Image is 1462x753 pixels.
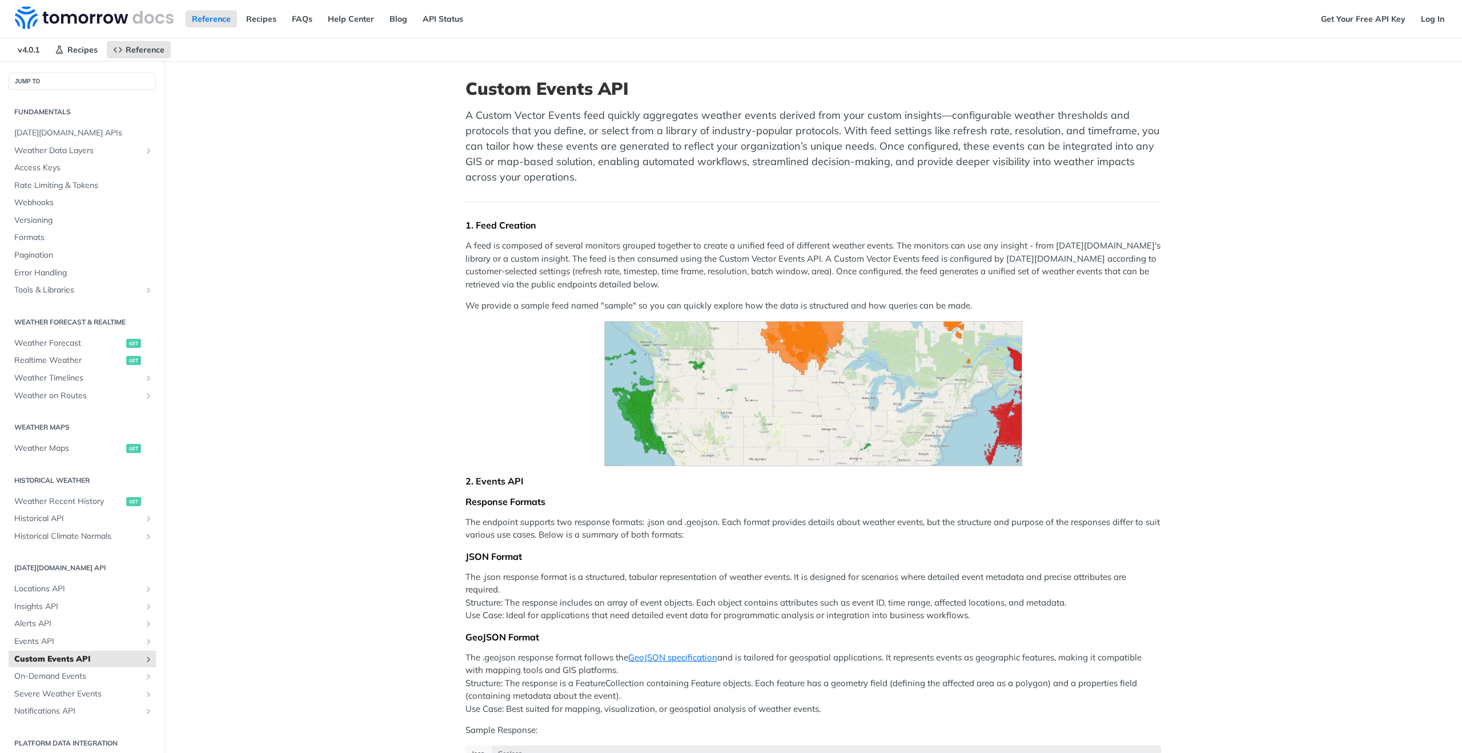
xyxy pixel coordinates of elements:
a: Weather Forecastget [9,335,156,352]
button: Show subpages for Weather Data Layers [144,146,153,155]
p: A feed is composed of several monitors grouped together to create a unified feed of different wea... [465,239,1161,291]
span: Weather Recent History [14,496,123,507]
span: Error Handling [14,267,153,279]
button: Show subpages for Historical API [144,514,153,523]
button: Show subpages for Notifications API [144,707,153,716]
a: GeoJSON specification [628,652,717,663]
h2: Weather Maps [9,422,156,432]
button: JUMP TO [9,73,156,90]
a: Versioning [9,212,156,229]
span: Versioning [14,215,153,226]
span: Weather Timelines [14,373,141,384]
h2: Weather Forecast & realtime [9,317,156,327]
span: On-Demand Events [14,671,141,682]
span: Events API [14,636,141,647]
button: Show subpages for Historical Climate Normals [144,532,153,541]
span: Tools & Libraries [14,285,141,296]
span: Historical API [14,513,141,524]
button: Show subpages for On-Demand Events [144,672,153,681]
div: 2. Events API [465,475,1161,487]
button: Show subpages for Weather Timelines [144,374,153,383]
span: Locations API [14,583,141,595]
h1: Custom Events API [465,78,1161,99]
span: Weather on Routes [14,390,141,402]
a: Historical APIShow subpages for Historical API [9,510,156,527]
button: Show subpages for Insights API [144,602,153,611]
p: The .geojson response format follows the and is tailored for geospatial applications. It represen... [465,651,1161,716]
div: 1. Feed Creation [465,219,1161,231]
a: Weather Recent Historyget [9,493,156,510]
button: Show subpages for Alerts API [144,619,153,628]
span: Webhooks [14,197,153,209]
a: Tools & LibrariesShow subpages for Tools & Libraries [9,282,156,299]
span: Historical Climate Normals [14,531,141,542]
a: Weather Data LayersShow subpages for Weather Data Layers [9,142,156,159]
a: Events APIShow subpages for Events API [9,633,156,650]
a: Realtime Weatherget [9,352,156,369]
p: The endpoint supports two response formats: .json and .geojson. Each format provides details abou... [465,516,1161,542]
a: Severe Weather EventsShow subpages for Severe Weather Events [9,686,156,703]
span: Notifications API [14,706,141,717]
a: Reference [186,10,237,27]
a: Weather TimelinesShow subpages for Weather Timelines [9,370,156,387]
a: Error Handling [9,265,156,282]
h2: Platform DATA integration [9,738,156,748]
button: Show subpages for Locations API [144,584,153,594]
a: Historical Climate NormalsShow subpages for Historical Climate Normals [9,528,156,545]
p: The .json response format is a structured, tabular representation of weather events. It is design... [465,571,1161,622]
button: Show subpages for Weather on Routes [144,391,153,400]
div: GeoJSON Format [465,631,1161,643]
span: Insights API [14,601,141,612]
a: Reference [107,41,171,58]
div: Response Formats [465,496,1161,507]
img: Tomorrow.io Weather API Docs [15,6,174,29]
span: get [126,497,141,506]
a: Custom Events APIShow subpages for Custom Events API [9,651,156,668]
span: Expand image [465,321,1161,466]
a: Insights APIShow subpages for Insights API [9,598,156,615]
a: On-Demand EventsShow subpages for On-Demand Events [9,668,156,685]
button: Show subpages for Events API [144,637,153,646]
span: get [126,444,141,453]
button: Show subpages for Severe Weather Events [144,690,153,699]
a: API Status [416,10,469,27]
span: Formats [14,232,153,243]
button: Show subpages for Tools & Libraries [144,286,153,295]
a: FAQs [286,10,319,27]
span: get [126,339,141,348]
span: v4.0.1 [11,41,46,58]
span: Alerts API [14,618,141,630]
a: Notifications APIShow subpages for Notifications API [9,703,156,720]
div: JSON Format [465,551,1161,562]
h2: Historical Weather [9,475,156,486]
span: Reference [126,45,164,55]
button: Show subpages for Custom Events API [144,655,153,664]
a: [DATE][DOMAIN_NAME] APIs [9,125,156,142]
a: Help Center [322,10,380,27]
span: Custom Events API [14,654,141,665]
span: Weather Forecast [14,338,123,349]
a: Log In [1415,10,1451,27]
span: Weather Data Layers [14,145,141,157]
span: [DATE][DOMAIN_NAME] APIs [14,127,153,139]
a: Formats [9,229,156,246]
a: Alerts APIShow subpages for Alerts API [9,615,156,632]
a: Access Keys [9,159,156,177]
a: Blog [383,10,413,27]
a: Weather on RoutesShow subpages for Weather on Routes [9,387,156,404]
a: Webhooks [9,194,156,211]
a: Rate Limiting & Tokens [9,177,156,194]
a: Weather Mapsget [9,440,156,457]
p: We provide a sample feed named "sample" so you can quickly explore how the data is structured and... [465,299,1161,313]
span: Rate Limiting & Tokens [14,180,153,191]
span: Pagination [14,250,153,261]
h2: [DATE][DOMAIN_NAME] API [9,563,156,573]
p: Sample Response: [465,724,1161,737]
span: Access Keys [14,162,153,174]
a: Pagination [9,247,156,264]
h2: Fundamentals [9,107,156,117]
a: Recipes [49,41,104,58]
span: Recipes [67,45,98,55]
span: get [126,356,141,365]
a: Locations APIShow subpages for Locations API [9,580,156,598]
